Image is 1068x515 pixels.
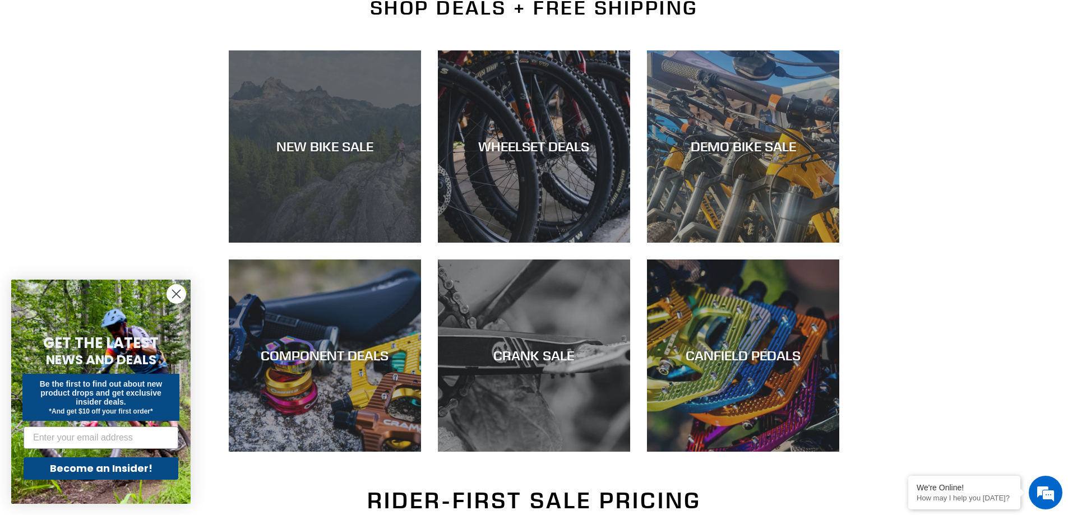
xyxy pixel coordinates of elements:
[229,347,421,364] div: COMPONENT DEALS
[49,407,152,415] span: *And get $10 off your first order*
[438,50,630,243] a: WHEELSET DEALS
[24,457,178,480] button: Become an Insider!
[43,333,159,353] span: GET THE LATEST
[46,351,156,369] span: NEWS AND DEALS
[438,259,630,452] a: CRANK SALE
[917,494,1012,502] p: How may I help you today?
[647,50,839,243] a: DEMO BIKE SALE
[229,138,421,155] div: NEW BIKE SALE
[647,138,839,155] div: DEMO BIKE SALE
[167,284,186,304] button: Close dialog
[438,347,630,364] div: CRANK SALE
[438,138,630,155] div: WHEELSET DEALS
[647,259,839,452] a: CANFIELD PEDALS
[647,347,839,364] div: CANFIELD PEDALS
[229,259,421,452] a: COMPONENT DEALS
[40,379,163,406] span: Be the first to find out about new product drops and get exclusive insider deals.
[229,487,840,514] h2: RIDER-FIRST SALE PRICING
[24,426,178,449] input: Enter your email address
[229,50,421,243] a: NEW BIKE SALE
[917,483,1012,492] div: We're Online!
